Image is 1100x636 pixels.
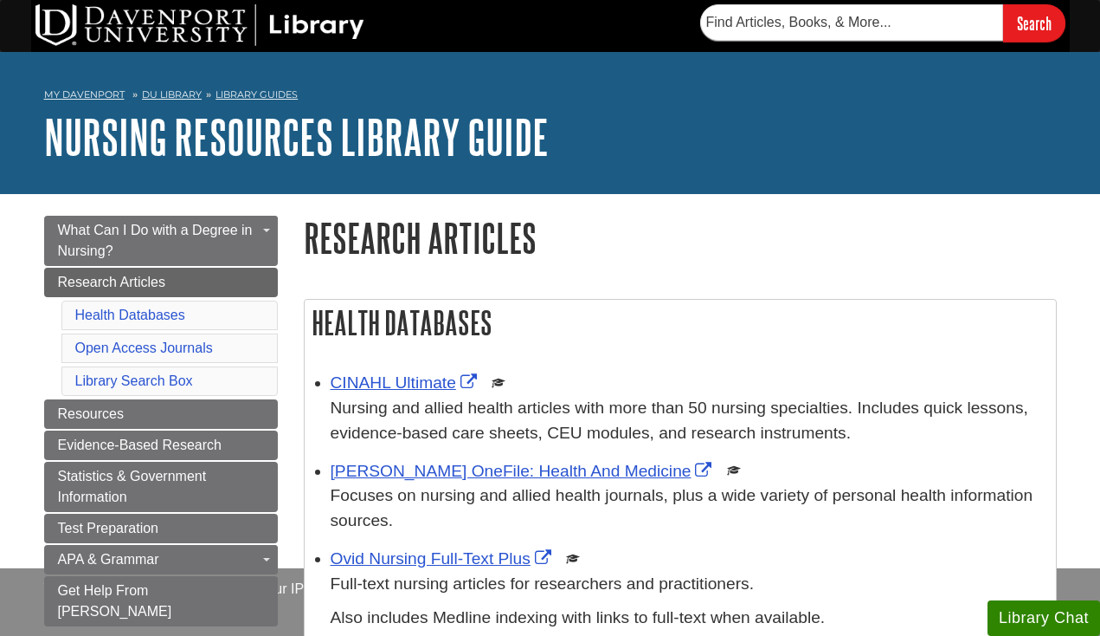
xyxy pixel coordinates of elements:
[35,4,364,46] img: DU Library
[331,549,556,568] a: Link opens in new window
[58,406,124,421] span: Resources
[331,483,1047,534] p: Focuses on nursing and allied health journals, plus a wide variety of personal health information...
[44,514,278,543] a: Test Preparation
[44,216,278,266] a: What Can I Do with a Degree in Nursing?
[331,606,1047,631] p: Also includes Medline indexing with links to full-text when available.
[331,373,481,392] a: Link opens in new window
[1003,4,1065,42] input: Search
[331,572,1047,597] p: Full-text nursing articles for researchers and practitioners.
[44,83,1057,111] nav: breadcrumb
[44,110,549,164] a: Nursing Resources Library Guide
[492,376,505,390] img: Scholarly or Peer Reviewed
[566,552,580,566] img: Scholarly or Peer Reviewed
[58,583,172,619] span: Get Help From [PERSON_NAME]
[331,462,717,480] a: Link opens in new window
[44,576,278,626] a: Get Help From [PERSON_NAME]
[700,4,1065,42] form: Searches DU Library's articles, books, and more
[215,88,298,101] a: Library Guides
[58,469,207,504] span: Statistics & Government Information
[58,438,222,452] span: Evidence-Based Research
[305,300,1056,346] h2: Health Databases
[44,268,278,297] a: Research Articles
[700,4,1003,41] input: Find Articles, Books, & More...
[44,399,278,429] a: Resources
[58,552,159,567] span: APA & Grammar
[75,373,193,388] a: Library Search Box
[58,275,166,289] span: Research Articles
[44,431,278,460] a: Evidence-Based Research
[75,341,213,355] a: Open Access Journals
[727,464,741,477] img: Scholarly or Peer Reviewed
[44,216,278,626] div: Guide Page Menu
[142,88,202,101] a: DU Library
[44,88,125,102] a: My Davenport
[44,545,278,574] a: APA & Grammar
[304,216,1057,260] h1: Research Articles
[331,396,1047,446] p: Nursing and allied health articles with more than 50 nursing specialties. Includes quick lessons,...
[987,600,1100,636] button: Library Chat
[58,223,253,258] span: What Can I Do with a Degree in Nursing?
[58,521,159,535] span: Test Preparation
[44,462,278,512] a: Statistics & Government Information
[75,308,185,322] a: Health Databases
